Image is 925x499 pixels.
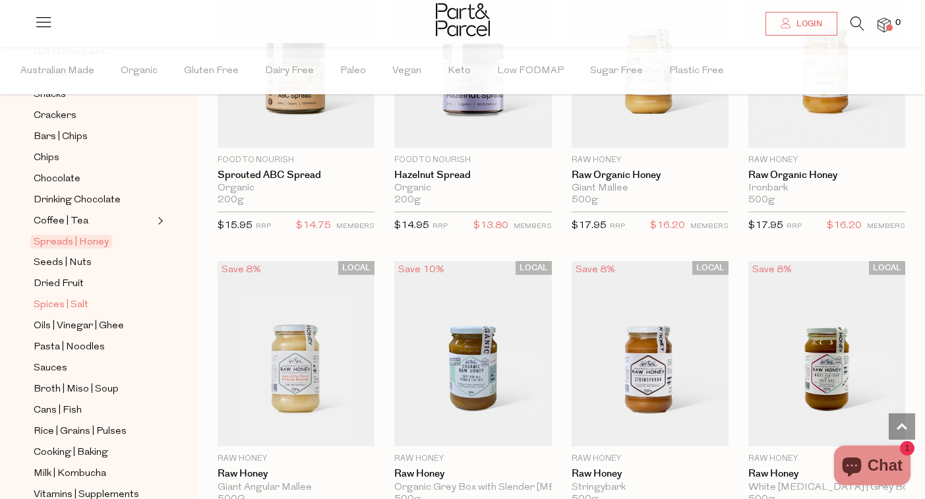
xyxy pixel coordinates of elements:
[748,468,905,480] a: Raw Honey
[34,213,154,229] a: Coffee | Tea
[34,254,154,271] a: Seeds | Nuts
[296,218,331,235] span: $14.75
[748,482,905,494] div: White [MEDICAL_DATA] | Grey Box
[394,453,551,465] p: Raw Honey
[218,194,244,206] span: 200g
[20,48,94,94] span: Australian Made
[394,261,448,279] div: Save 10%
[433,223,448,230] small: RRP
[448,48,471,94] span: Keto
[572,154,729,166] p: Raw Honey
[218,183,374,194] div: Organic
[650,218,685,235] span: $16.20
[394,221,429,231] span: $14.95
[34,86,154,103] a: Snacks
[34,150,59,166] span: Chips
[827,218,862,235] span: $16.20
[590,48,643,94] span: Sugar Free
[218,169,374,181] a: Sprouted ABC Spread
[765,12,837,36] a: Login
[218,261,265,279] div: Save 8%
[218,221,253,231] span: $15.95
[572,482,729,494] div: Stringybark
[34,339,105,355] span: Pasta | Noodles
[218,468,374,480] a: Raw Honey
[748,221,783,231] span: $17.95
[34,129,154,145] a: Bars | Chips
[218,453,374,465] p: Raw Honey
[34,361,67,376] span: Sauces
[610,223,625,230] small: RRP
[748,169,905,181] a: Raw Organic Honey
[869,261,905,275] span: LOCAL
[394,482,551,494] div: Organic Grey Box with Slender [MEDICAL_DATA]
[892,17,904,29] span: 0
[34,171,80,187] span: Chocolate
[34,403,82,419] span: Cans | Fish
[867,223,905,230] small: MEMBERS
[30,235,112,249] span: Spreads | Honey
[748,261,796,279] div: Save 8%
[748,261,905,446] img: Raw Honey
[572,183,729,194] div: Giant Mallee
[34,466,106,482] span: Milk | Kombucha
[121,48,158,94] span: Organic
[34,382,119,397] span: Broth | Miso | Soup
[34,381,154,397] a: Broth | Miso | Soup
[34,297,88,313] span: Spices | Salt
[830,446,914,488] inbox-online-store-chat: Shopify online store chat
[34,276,84,292] span: Dried Fruit
[394,183,551,194] div: Organic
[34,276,154,292] a: Dried Fruit
[692,261,729,275] span: LOCAL
[265,48,314,94] span: Dairy Free
[572,261,729,446] img: Raw Honey
[572,169,729,181] a: Raw Organic Honey
[436,3,490,36] img: Part&Parcel
[34,360,154,376] a: Sauces
[34,214,88,229] span: Coffee | Tea
[748,183,905,194] div: Ironbark
[690,223,729,230] small: MEMBERS
[218,154,374,166] p: Food to Nourish
[184,48,239,94] span: Gluten Free
[34,297,154,313] a: Spices | Salt
[787,223,802,230] small: RRP
[340,48,366,94] span: Paleo
[572,221,607,231] span: $17.95
[394,169,551,181] a: Hazelnut Spread
[34,234,154,250] a: Spreads | Honey
[572,261,619,279] div: Save 8%
[336,223,374,230] small: MEMBERS
[34,318,124,334] span: Oils | Vinegar | Ghee
[394,154,551,166] p: Food to Nourish
[34,318,154,334] a: Oils | Vinegar | Ghee
[218,482,374,494] div: Giant Angular Mallee
[34,402,154,419] a: Cans | Fish
[34,108,76,124] span: Crackers
[669,48,724,94] span: Plastic Free
[34,255,92,271] span: Seeds | Nuts
[572,453,729,465] p: Raw Honey
[514,223,552,230] small: MEMBERS
[218,261,374,446] img: Raw Honey
[34,171,154,187] a: Chocolate
[34,465,154,482] a: Milk | Kombucha
[748,194,775,206] span: 500g
[394,194,421,206] span: 200g
[394,468,551,480] a: Raw Honey
[34,129,88,145] span: Bars | Chips
[497,48,564,94] span: Low FODMAP
[34,424,127,440] span: Rice | Grains | Pulses
[748,453,905,465] p: Raw Honey
[34,192,154,208] a: Drinking Chocolate
[34,87,66,103] span: Snacks
[572,468,729,480] a: Raw Honey
[572,194,598,206] span: 500g
[34,192,121,208] span: Drinking Chocolate
[338,261,374,275] span: LOCAL
[34,150,154,166] a: Chips
[748,154,905,166] p: Raw Honey
[473,218,508,235] span: $13.80
[34,445,108,461] span: Cooking | Baking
